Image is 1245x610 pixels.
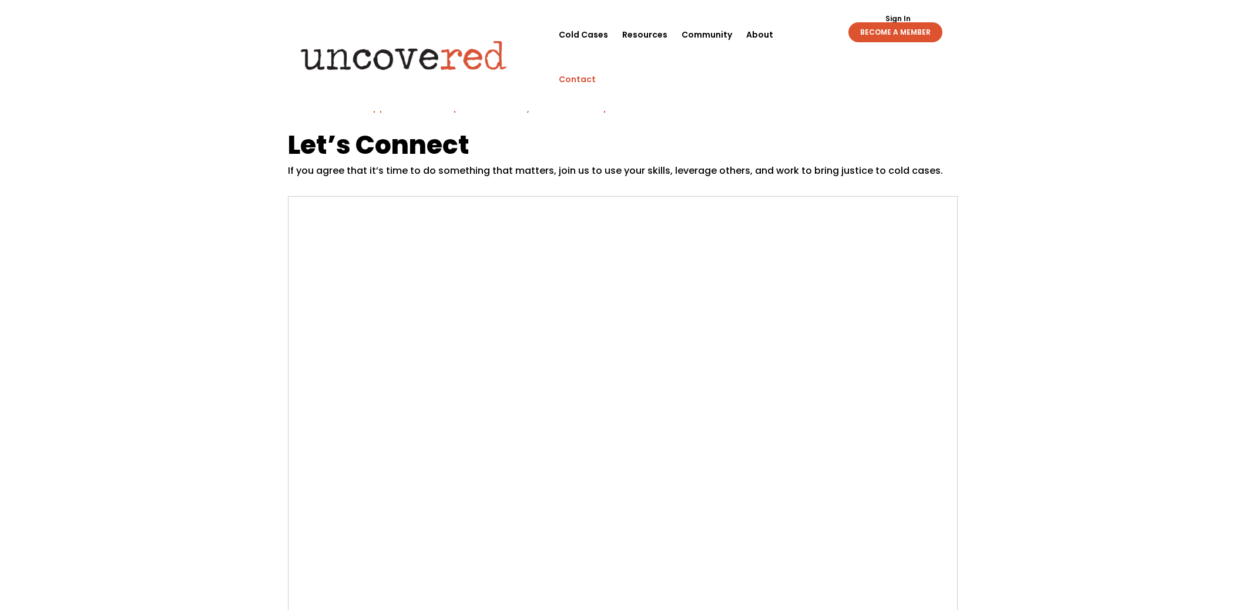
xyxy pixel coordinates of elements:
a: Community [682,12,732,57]
p: If you agree that it’s time to do something that matters, join us to use your skills, leverage ot... [288,164,958,178]
img: Uncovered logo [291,32,517,78]
a: About [746,12,773,57]
a: Cold Cases [559,12,608,57]
a: BECOME A MEMBER [848,22,942,42]
a: Sign In [879,15,917,22]
a: Resources [622,12,667,57]
h1: Let’s Connect [288,132,958,164]
a: Contact [559,57,596,102]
